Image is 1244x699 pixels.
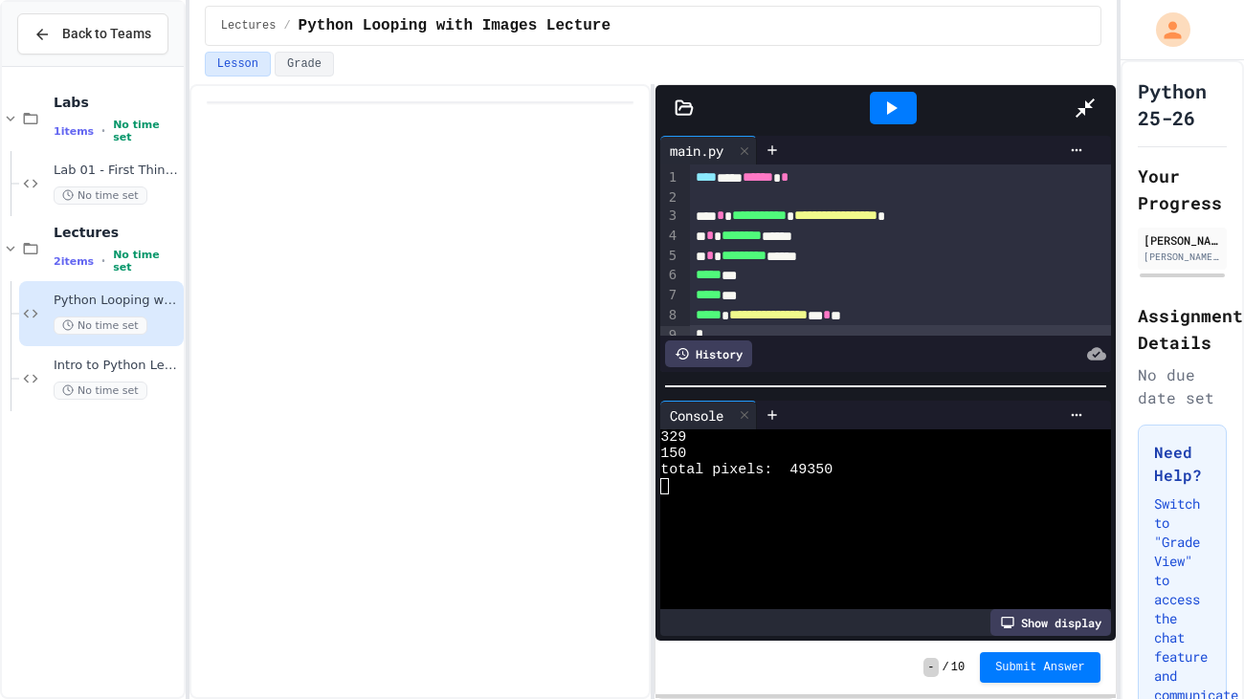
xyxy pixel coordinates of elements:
[660,227,679,247] div: 4
[980,652,1100,683] button: Submit Answer
[660,401,757,429] div: Console
[299,14,611,37] span: Python Looping with Images Lecture
[1138,163,1227,216] h2: Your Progress
[54,382,147,400] span: No time set
[660,429,686,446] span: 329
[54,163,180,179] span: Lab 01 - First Things First
[54,94,180,111] span: Labs
[1138,77,1227,131] h1: Python 25-26
[205,52,271,76] button: Lesson
[660,188,679,208] div: 2
[660,266,679,286] div: 6
[990,609,1111,636] div: Show display
[923,658,938,677] span: -
[17,13,168,55] button: Back to Teams
[1138,363,1227,409] div: No due date set
[660,136,757,164] div: main.py
[660,306,679,326] div: 8
[101,253,105,269] span: •
[660,247,679,267] div: 5
[275,52,334,76] button: Grade
[54,255,94,268] span: 2 items
[54,186,147,205] span: No time set
[665,340,752,367] div: History
[660,207,679,227] div: 3
[221,18,277,33] span: Lectures
[283,18,290,33] span: /
[1138,302,1227,356] h2: Assignment Details
[54,293,180,309] span: Python Looping with Images Lecture
[54,125,94,138] span: 1 items
[1136,8,1195,52] div: My Account
[995,660,1085,675] span: Submit Answer
[113,119,180,143] span: No time set
[1154,441,1211,487] h3: Need Help?
[951,660,965,675] span: 10
[54,224,180,241] span: Lectures
[660,446,686,462] span: 150
[660,462,833,478] span: total pixels: 49350
[660,141,733,161] div: main.py
[62,24,151,44] span: Back to Teams
[101,123,105,139] span: •
[54,358,180,374] span: Intro to Python Lecture
[660,405,733,426] div: Console
[660,168,679,188] div: 1
[1144,231,1221,249] div: [PERSON_NAME]
[1144,250,1221,264] div: [PERSON_NAME][EMAIL_ADDRESS][DOMAIN_NAME]
[660,286,679,306] div: 7
[54,317,147,335] span: No time set
[943,660,949,675] span: /
[660,326,679,345] div: 9
[113,249,180,273] span: No time set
